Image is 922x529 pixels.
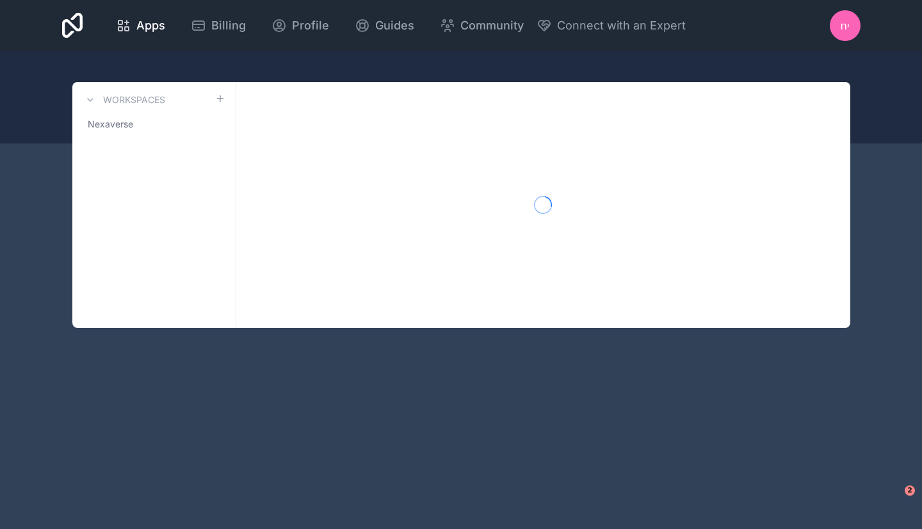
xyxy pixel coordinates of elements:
span: Connect with an Expert [557,17,686,35]
span: Profile [292,17,329,35]
a: Apps [106,12,175,40]
span: Guides [375,17,414,35]
span: Nexaverse [88,118,133,131]
span: Apps [136,17,165,35]
a: Guides [344,12,425,40]
span: Billing [211,17,246,35]
a: Workspaces [83,92,165,108]
h3: Workspaces [103,94,165,106]
iframe: Intercom live chat [878,485,909,516]
span: יח [840,18,849,33]
a: Billing [181,12,256,40]
span: Community [460,17,524,35]
a: Nexaverse [83,113,225,136]
a: Community [430,12,534,40]
button: Connect with an Expert [537,17,686,35]
a: Profile [261,12,339,40]
span: 2 [905,485,915,496]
